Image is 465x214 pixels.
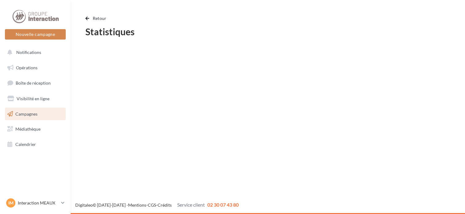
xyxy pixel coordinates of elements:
span: © [DATE]-[DATE] - - - [75,202,239,208]
span: Notifications [16,50,41,55]
a: IM Interaction MEAUX [5,197,66,209]
a: Médiathèque [4,123,67,136]
a: Calendrier [4,138,67,151]
a: Crédits [158,202,172,208]
span: Campagnes [15,111,37,116]
p: Interaction MEAUX [18,200,59,206]
span: Calendrier [15,142,36,147]
a: Mentions [128,202,146,208]
button: Notifications [4,46,64,59]
span: Boîte de réception [16,80,51,86]
span: IM [8,200,14,206]
span: Opérations [16,65,37,70]
span: Service client [177,202,205,208]
a: Campagnes [4,108,67,120]
a: CGS [148,202,156,208]
button: Retour [85,15,109,22]
span: 02 30 07 43 80 [207,202,239,208]
span: Retour [93,16,107,21]
button: Nouvelle campagne [5,29,66,40]
span: Visibilité en ligne [17,96,49,101]
span: Médiathèque [15,126,41,132]
a: Digitaleo [75,202,93,208]
a: Boîte de réception [4,76,67,90]
div: Statistiques [85,27,450,36]
a: Opérations [4,61,67,74]
a: Visibilité en ligne [4,92,67,105]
